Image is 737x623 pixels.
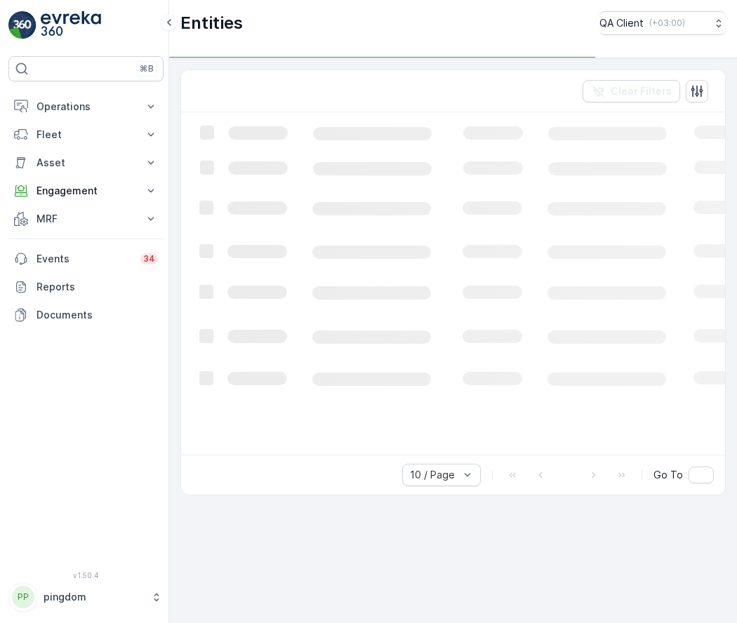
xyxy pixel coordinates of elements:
[8,245,164,273] a: Events34
[12,586,34,608] div: PP
[599,16,644,30] p: QA Client
[36,128,135,142] p: Fleet
[36,184,135,198] p: Engagement
[36,156,135,170] p: Asset
[36,280,158,294] p: Reports
[8,571,164,580] span: v 1.50.4
[8,177,164,205] button: Engagement
[583,80,680,102] button: Clear Filters
[653,468,683,482] span: Go To
[8,149,164,177] button: Asset
[8,205,164,233] button: MRF
[8,121,164,149] button: Fleet
[8,582,164,612] button: PPpingdom
[36,252,132,266] p: Events
[36,308,158,322] p: Documents
[44,590,144,604] p: pingdom
[8,301,164,329] a: Documents
[599,11,726,35] button: QA Client(+03:00)
[649,18,685,29] p: ( +03:00 )
[8,93,164,121] button: Operations
[8,11,36,39] img: logo
[180,12,243,34] p: Entities
[8,273,164,301] a: Reports
[41,11,101,39] img: logo_light-DOdMpM7g.png
[36,100,135,114] p: Operations
[140,63,154,74] p: ⌘B
[611,84,672,98] p: Clear Filters
[143,253,155,264] p: 34
[36,212,135,226] p: MRF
